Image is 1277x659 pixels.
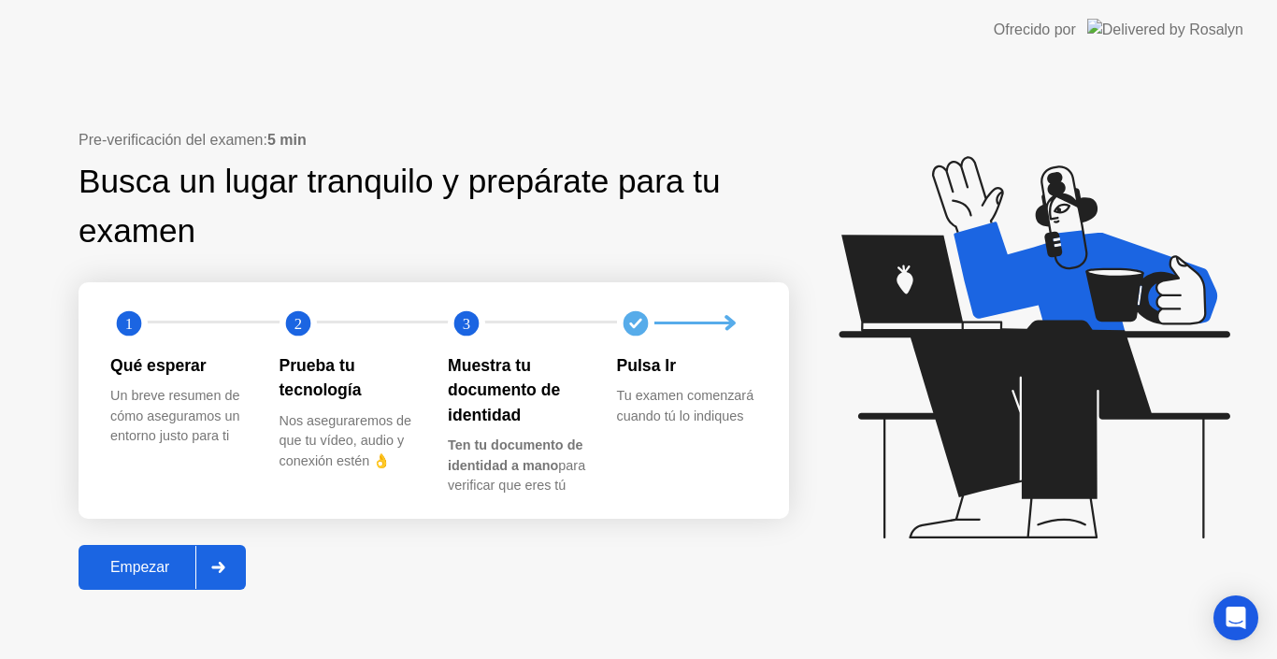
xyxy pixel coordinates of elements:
div: Un breve resumen de cómo aseguramos un entorno justo para ti [110,386,250,447]
div: Pre-verificación del examen: [79,129,789,151]
div: Pulsa Ir [617,353,756,378]
div: Empezar [84,559,195,576]
div: para verificar que eres tú [448,436,587,496]
div: Muestra tu documento de identidad [448,353,587,427]
div: Open Intercom Messenger [1213,595,1258,640]
text: 1 [125,314,133,332]
div: Tu examen comenzará cuando tú lo indiques [617,386,756,426]
button: Empezar [79,545,246,590]
div: Qué esperar [110,353,250,378]
b: Ten tu documento de identidad a mano [448,437,582,473]
text: 3 [463,314,470,332]
img: Delivered by Rosalyn [1087,19,1243,40]
div: Nos aseguraremos de que tu vídeo, audio y conexión estén 👌 [280,411,419,472]
div: Prueba tu tecnología [280,353,419,403]
b: 5 min [267,132,307,148]
text: 2 [294,314,301,332]
div: Busca un lugar tranquilo y prepárate para tu examen [79,157,738,256]
div: Ofrecido por [994,19,1076,41]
